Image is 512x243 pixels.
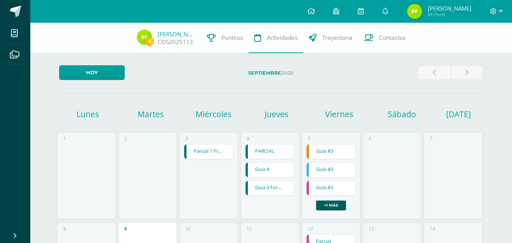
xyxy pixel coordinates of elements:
h1: Martes [121,109,181,119]
div: 8 [63,226,66,232]
a: Hoy [59,65,125,80]
a: Trayectoria [303,23,358,53]
label: 2025 [131,65,412,81]
a: [PERSON_NAME] [158,30,196,38]
a: Guía #3 [307,181,355,195]
a: Actividades [249,23,303,53]
div: Guía #3 | Tarea [306,180,356,196]
a: Guía 4 [246,163,294,177]
img: 957cb9f77039e0c50a7b89e82c229d7a.png [407,4,422,19]
a: Parcial 1 Practica instrumental [184,144,233,159]
div: 13 [369,226,374,232]
div: 3 [185,135,188,142]
span: [PERSON_NAME] [428,5,471,12]
div: 7 [430,135,432,142]
div: 9 [124,226,127,232]
h1: Jueves [246,109,307,119]
h1: Lunes [58,109,118,119]
h1: Miércoles [183,109,244,119]
a: Guia 3 Formas musicales [246,181,294,195]
div: PARCIAL | Tarea [245,144,295,159]
div: 6 [369,135,371,142]
div: Guía #3 | Tarea [306,144,356,159]
div: Parcial 1 Practica instrumental | Tarea [184,144,233,159]
div: Guía 4 | Tarea [245,162,295,177]
strong: Septiembre [248,70,281,76]
div: 10 [185,226,191,232]
div: 12 [308,226,313,232]
a: Guía #3 [307,144,355,159]
h1: Sábado [372,109,432,119]
div: Guia 3 Formas musicales | Tarea [245,180,295,196]
div: Guía #3 | Tarea [306,162,356,177]
a: +1 más [316,201,346,210]
h1: Viernes [309,109,370,119]
span: Actividades [267,34,297,42]
span: Contactos [379,34,406,42]
span: Punteos [221,34,243,42]
a: Punteos [201,23,249,53]
a: Contactos [358,23,411,53]
a: COS2025113 [158,38,193,46]
span: Mi Perfil [428,11,471,18]
div: 5 [308,135,310,142]
span: Trayectoria [322,34,352,42]
span: 0 [146,37,154,46]
div: 2 [124,135,127,142]
h1: [DATE] [446,109,456,119]
div: 11 [247,226,252,232]
div: 14 [430,226,435,232]
a: PARCIAL [246,144,294,159]
img: 957cb9f77039e0c50a7b89e82c229d7a.png [137,30,152,45]
div: 1 [63,135,66,142]
a: Guía #3 [307,163,355,177]
div: 4 [247,135,249,142]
